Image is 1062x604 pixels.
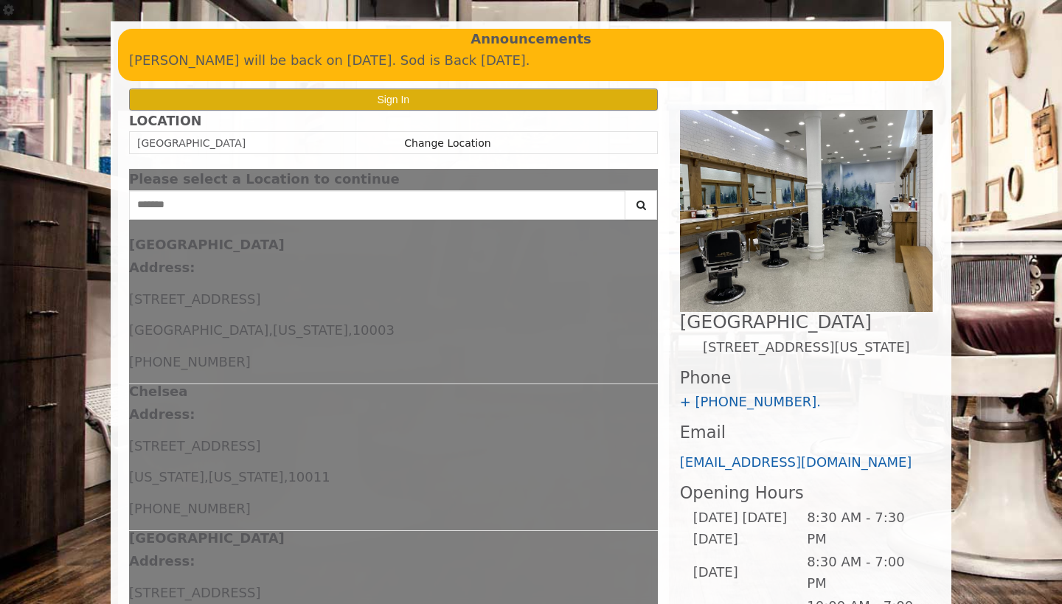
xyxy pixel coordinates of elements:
span: [US_STATE] [273,322,348,338]
h2: [GEOGRAPHIC_DATA] [680,312,933,332]
b: [GEOGRAPHIC_DATA] [129,237,285,252]
h3: Email [680,423,933,442]
b: Address: [129,553,195,569]
span: [PHONE_NUMBER] [129,501,251,516]
h3: Opening Hours [680,484,933,502]
span: [US_STATE] [129,469,204,485]
td: [DATE] [DATE] [DATE] [693,507,806,551]
h3: Phone [680,369,933,387]
button: close dialog [636,175,658,184]
a: [EMAIL_ADDRESS][DOMAIN_NAME] [680,454,912,470]
td: 8:30 AM - 7:00 PM [806,551,920,595]
b: Chelsea [129,383,187,399]
span: [STREET_ADDRESS] [129,585,260,600]
b: Address: [129,260,195,275]
a: + [PHONE_NUMBER]. [680,394,821,409]
span: , [284,469,288,485]
span: 10003 [353,322,395,338]
span: , [348,322,353,338]
span: [US_STATE] [209,469,284,485]
span: 10011 [288,469,330,485]
a: Change Location [404,137,490,149]
b: Address: [129,406,195,422]
button: Sign In [129,88,658,110]
span: Please select a Location to continue [129,171,400,187]
td: 8:30 AM - 7:30 PM [806,507,920,551]
span: [STREET_ADDRESS] [129,291,260,307]
b: LOCATION [129,114,201,128]
span: , [204,469,209,485]
p: [PERSON_NAME] will be back on [DATE]. Sod is Back [DATE]. [129,50,933,72]
div: Center Select [129,190,658,227]
input: Search Center [129,190,625,220]
span: [GEOGRAPHIC_DATA] [137,137,246,149]
span: [STREET_ADDRESS] [129,438,260,454]
span: , [268,322,273,338]
b: Announcements [471,29,591,50]
span: [GEOGRAPHIC_DATA] [129,322,268,338]
i: Search button [633,200,650,210]
td: [DATE] [693,551,806,595]
p: [STREET_ADDRESS][US_STATE] [680,337,933,358]
b: [GEOGRAPHIC_DATA] [129,530,285,546]
span: [PHONE_NUMBER] [129,354,251,369]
